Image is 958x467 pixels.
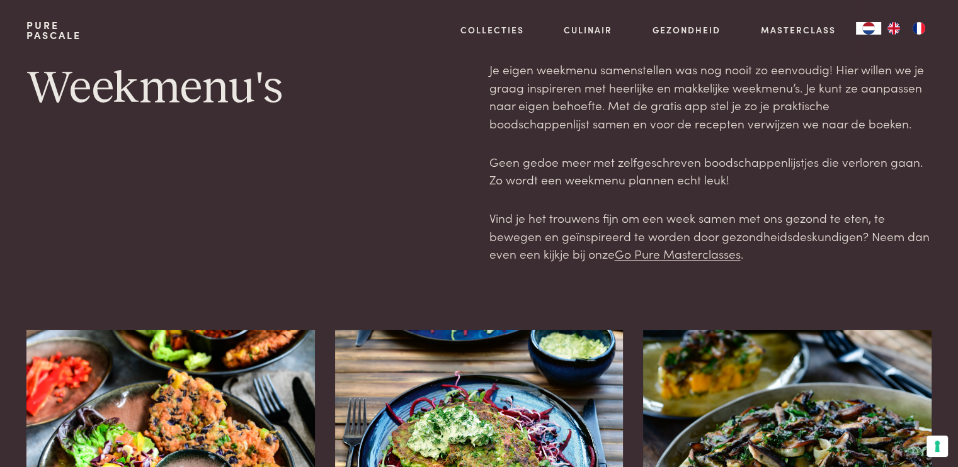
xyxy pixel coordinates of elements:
button: Uw voorkeuren voor toestemming voor trackingtechnologieën [927,436,948,457]
aside: Language selected: Nederlands [856,22,932,35]
h1: Weekmenu's [26,60,469,117]
a: FR [906,22,932,35]
p: Je eigen weekmenu samenstellen was nog nooit zo eenvoudig! Hier willen we je graag inspireren met... [489,60,931,133]
a: Masterclass [761,23,836,37]
ul: Language list [881,22,932,35]
a: NL [856,22,881,35]
a: Collecties [460,23,524,37]
a: Gezondheid [653,23,721,37]
div: Language [856,22,881,35]
a: PurePascale [26,20,81,40]
a: Go Pure Masterclasses [614,245,740,262]
p: Geen gedoe meer met zelfgeschreven boodschappenlijstjes die verloren gaan. Zo wordt een weekmenu ... [489,153,931,189]
a: Culinair [564,23,612,37]
p: Vind je het trouwens fijn om een week samen met ons gezond te eten, te bewegen en geïnspireerd te... [489,209,931,263]
a: EN [881,22,906,35]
